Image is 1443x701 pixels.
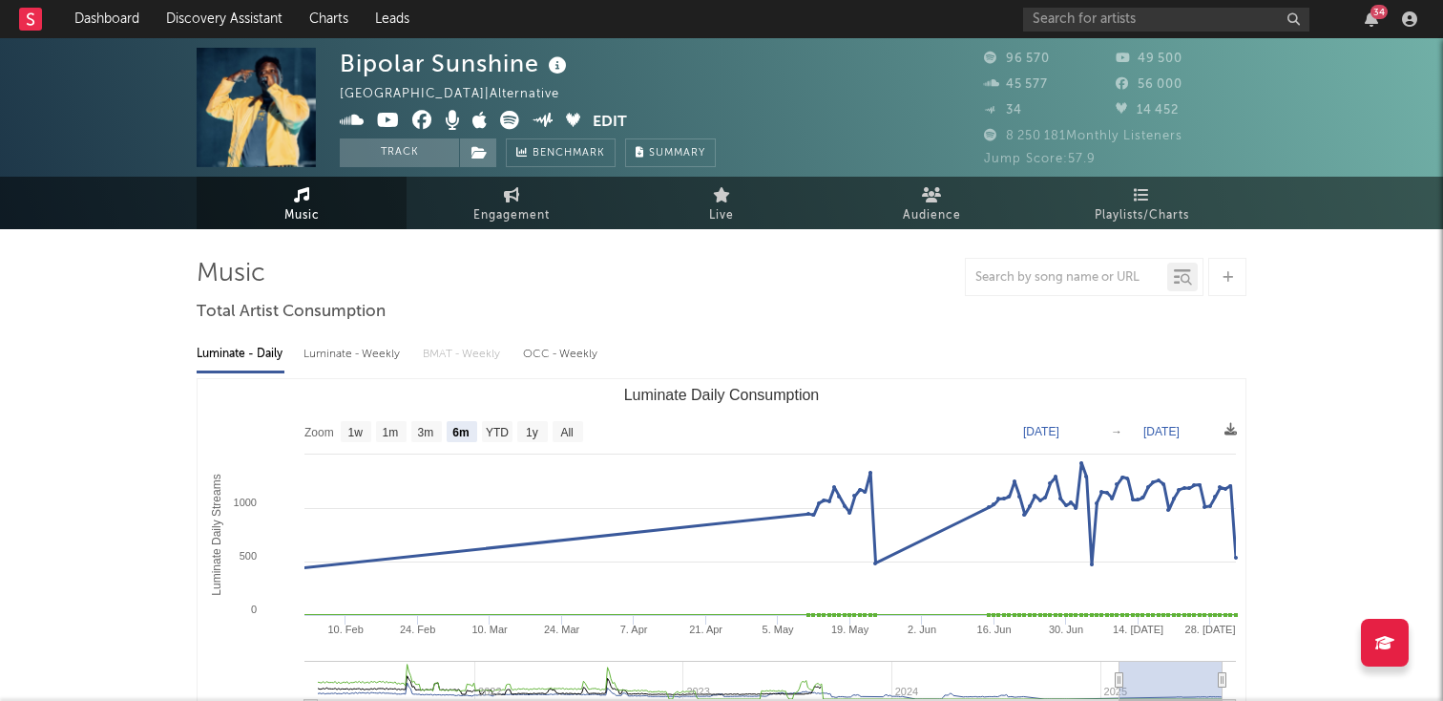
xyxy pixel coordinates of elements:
[977,624,1012,635] text: 16. Jun
[234,497,257,508] text: 1000
[526,426,538,439] text: 1y
[649,148,705,159] span: Summary
[383,426,399,439] text: 1m
[903,204,961,227] span: Audience
[240,550,257,562] text: 500
[1113,624,1163,635] text: 14. [DATE]
[197,177,407,229] a: Music
[473,204,550,227] span: Engagement
[197,338,284,371] div: Luminate - Daily
[348,426,364,439] text: 1w
[400,624,435,635] text: 24. Feb
[1095,204,1189,227] span: Playlists/Charts
[984,104,1022,117] span: 34
[1365,11,1378,27] button: 34
[210,474,223,595] text: Luminate Daily Streams
[340,138,459,167] button: Track
[984,53,1050,65] span: 96 570
[506,138,616,167] a: Benchmark
[418,426,434,439] text: 3m
[1185,624,1236,635] text: 28. [DATE]
[966,270,1167,286] input: Search by song name or URL
[1049,624,1083,635] text: 30. Jun
[1116,78,1182,91] span: 56 000
[984,130,1182,142] span: 8 250 181 Monthly Listeners
[593,111,627,135] button: Edit
[984,78,1048,91] span: 45 577
[452,426,469,439] text: 6m
[533,142,605,165] span: Benchmark
[340,48,572,79] div: Bipolar Sunshine
[544,624,580,635] text: 24. Mar
[340,83,581,106] div: [GEOGRAPHIC_DATA] | Alternative
[709,204,734,227] span: Live
[523,338,599,371] div: OCC - Weekly
[251,604,257,615] text: 0
[327,624,363,635] text: 10. Feb
[1116,104,1179,117] span: 14 452
[617,177,826,229] a: Live
[908,624,936,635] text: 2. Jun
[624,387,820,403] text: Luminate Daily Consumption
[826,177,1036,229] a: Audience
[1116,53,1182,65] span: 49 500
[1143,425,1180,438] text: [DATE]
[284,204,320,227] span: Music
[303,338,404,371] div: Luminate - Weekly
[471,624,508,635] text: 10. Mar
[1023,8,1309,32] input: Search for artists
[1111,425,1122,438] text: →
[1023,425,1059,438] text: [DATE]
[1370,5,1388,19] div: 34
[197,301,386,324] span: Total Artist Consumption
[620,624,648,635] text: 7. Apr
[304,426,334,439] text: Zoom
[831,624,869,635] text: 19. May
[407,177,617,229] a: Engagement
[689,624,722,635] text: 21. Apr
[625,138,716,167] button: Summary
[560,426,573,439] text: All
[763,624,795,635] text: 5. May
[1036,177,1246,229] a: Playlists/Charts
[486,426,509,439] text: YTD
[984,153,1096,165] span: Jump Score: 57.9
